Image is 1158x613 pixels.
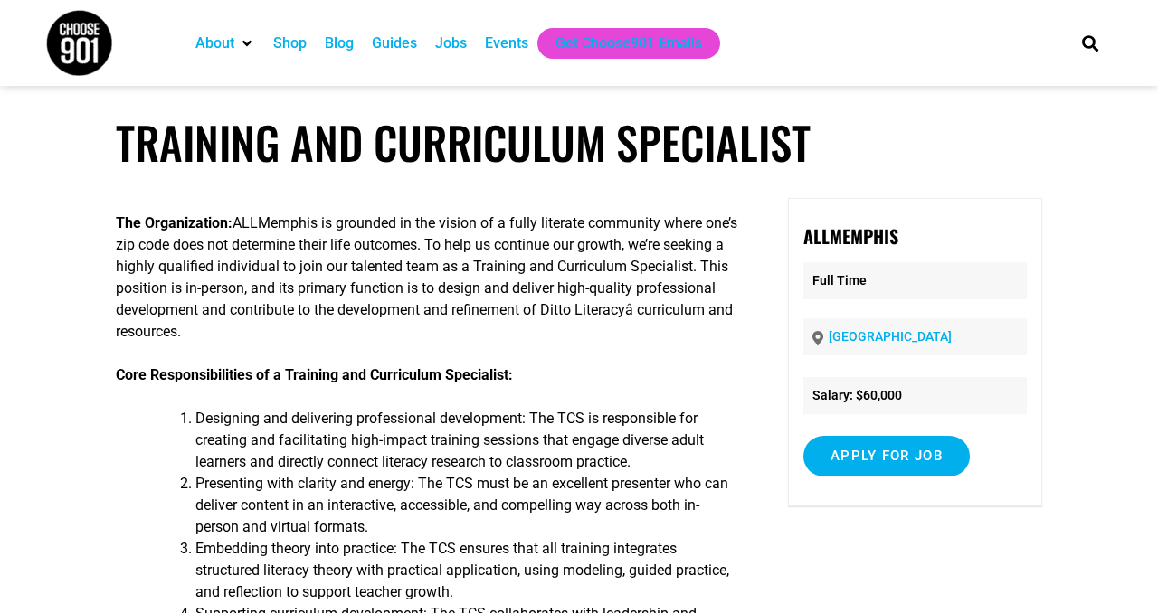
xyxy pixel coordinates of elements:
a: [GEOGRAPHIC_DATA] [829,329,952,344]
nav: Main nav [186,28,1051,59]
a: Jobs [435,33,467,54]
a: Events [485,33,528,54]
a: Shop [273,33,307,54]
p: ALLMemphis is grounded in the vision of a fully literate community where one’s zip code does not ... [116,212,742,343]
strong: Core Responsibilities of a Training and Curriculum Specialist: [116,366,513,383]
input: Apply for job [803,436,970,476]
li: Salary: $60,000 [803,377,1027,414]
a: Guides [372,33,417,54]
div: Search [1076,28,1106,58]
li: Presenting with clarity and energy: The TCS must be an excellent presenter who can deliver conten... [195,473,742,538]
li: Embedding theory into practice: The TCS ensures that all training integrates structured literacy ... [195,538,742,603]
div: About [186,28,264,59]
h1: Training and Curriculum Specialist [116,116,1042,169]
strong: ALLMemphis [803,222,898,250]
a: About [195,33,234,54]
strong: The Organization: [116,214,233,231]
li: Designing and delivering professional development: The TCS is responsible for creating and facili... [195,408,742,473]
a: Blog [325,33,354,54]
p: Full Time [803,262,1027,299]
a: Get Choose901 Emails [555,33,702,54]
